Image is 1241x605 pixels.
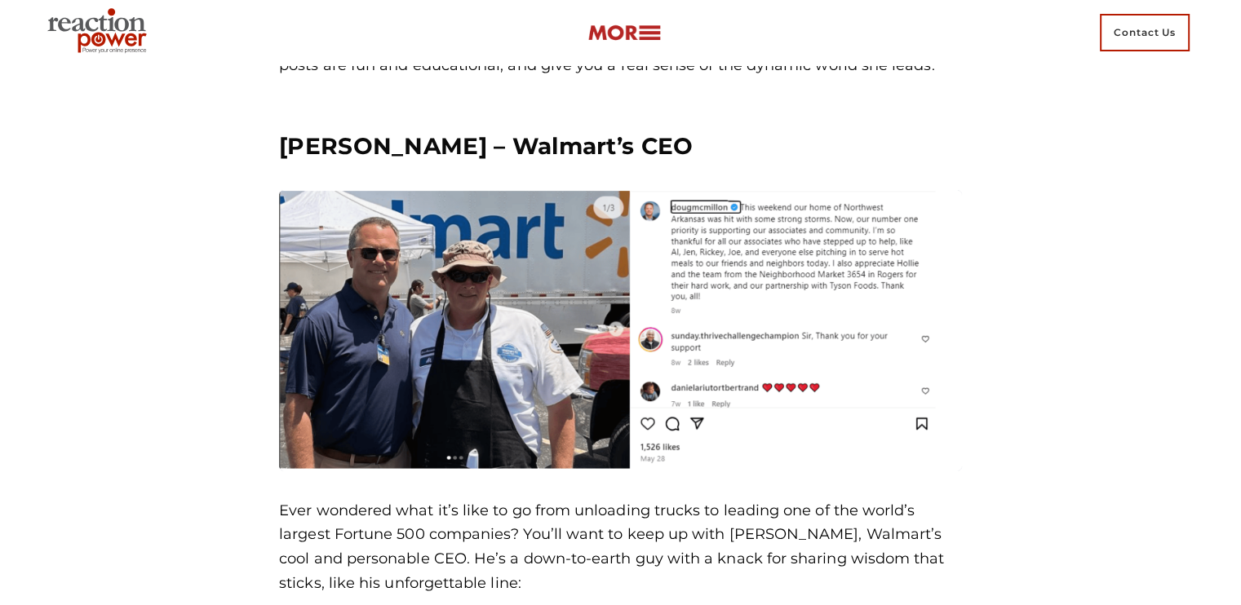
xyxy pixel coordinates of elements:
p: Ever wondered what it’s like to go from unloading trucks to leading one of the world’s largest Fo... [279,499,962,596]
span: Contact Us [1100,14,1190,51]
img: Executive Branding | Personal Branding Agency [41,3,159,62]
img: more-btn.png [587,24,661,42]
img: Doug McMillon Walmart’s CEO image [279,190,962,470]
h3: [PERSON_NAME] – Walmart’s CEO [279,131,962,161]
